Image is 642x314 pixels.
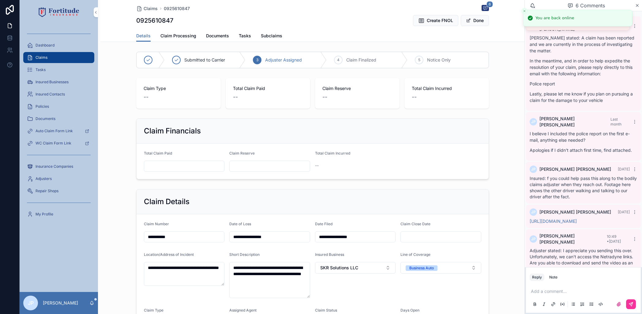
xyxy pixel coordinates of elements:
[23,52,94,63] a: Claims
[618,210,630,214] span: [DATE]
[530,274,544,281] button: Reply
[315,222,332,226] span: Date Filed
[607,234,621,244] span: 10:49 • [DATE]
[346,57,376,63] span: Claim Finalized
[160,30,196,43] a: Claim Processing
[36,80,69,84] span: Insured Businesses
[23,125,94,136] a: Auto Claim Form Link
[36,116,55,121] span: Documents
[23,77,94,88] a: Insured Businesses
[144,6,158,12] span: Claims
[206,30,229,43] a: Documents
[400,262,481,274] button: Select Button
[322,93,327,101] span: --
[531,210,536,215] span: JP
[261,33,282,39] span: Subclaims
[539,166,611,172] span: [PERSON_NAME] [PERSON_NAME]
[618,167,630,171] span: [DATE]
[36,104,49,109] span: Policies
[400,252,430,257] span: Line of Coverage
[23,40,94,51] a: Dashboard
[23,209,94,220] a: My Profile
[265,57,302,63] span: Adjuster Assigned
[36,92,65,97] span: Insured Contacts
[239,33,251,39] span: Tasks
[461,15,489,26] button: Done
[315,151,350,155] span: Total Claim Incurred
[36,189,58,193] span: Repair Shops
[36,43,54,48] span: Dashboard
[539,116,610,128] span: [PERSON_NAME] [PERSON_NAME]
[23,89,94,100] a: Insured Contacts
[530,58,637,77] p: In the meantime, and in order to help expedite the resolution of your claim, please reply directl...
[43,300,78,306] p: [PERSON_NAME]
[530,147,637,153] p: Apologies if I didn't attach first time, find attached.
[229,151,255,155] span: Claim Reserve
[36,141,71,146] span: WC Claim Form Link
[136,33,151,39] span: Details
[576,2,605,9] span: 6 Comments
[531,167,536,172] span: JP
[530,35,637,54] p: [PERSON_NAME] stated: A claim has been reported and we are currently in the process of investigat...
[23,185,94,196] a: Repair Shops
[315,308,337,312] span: Claim Status
[535,15,574,21] div: You are back online
[164,6,190,12] a: 0925610847
[531,119,536,124] span: JP
[315,252,344,257] span: Insured Business
[23,138,94,149] a: WC Claim Form Link
[320,265,358,271] span: SKR Solutions LLC
[400,222,430,226] span: Claim Close Date
[531,237,536,241] span: JP
[413,15,458,26] button: Create FNOL
[144,197,190,207] h2: Claim Details
[530,80,637,87] p: Police report
[233,85,303,92] span: Total Claim Paid
[144,126,201,136] h2: Claim Financials
[36,176,52,181] span: Adjusters
[184,57,225,63] span: Submitted to Carrier
[610,117,621,126] span: Last month
[239,30,251,43] a: Tasks
[482,5,489,12] button: 6
[136,6,158,12] a: Claims
[36,164,73,169] span: Insurance Companies
[39,7,79,17] img: App logo
[539,233,607,245] span: [PERSON_NAME] [PERSON_NAME]
[36,129,73,133] span: Auto Claim Form Link
[412,85,482,92] span: Total Claim Incurred
[315,262,396,274] button: Select Button
[412,93,417,101] span: --
[521,8,527,14] button: Close toast
[23,161,94,172] a: Insurance Companies
[233,93,238,101] span: --
[23,101,94,112] a: Policies
[23,113,94,124] a: Documents
[160,33,196,39] span: Claim Processing
[144,222,169,226] span: Claim Number
[20,24,98,228] div: scrollable content
[23,64,94,75] a: Tasks
[530,91,637,103] p: Lastly, please let me know if you plan on pursuing a claim for the damage to your vehicle
[229,308,257,312] span: Assigned Agent
[23,173,94,184] a: Adjusters
[427,57,451,63] span: Notice Only
[549,275,558,280] div: Note
[409,265,434,271] div: Business Auto
[530,130,637,143] p: I believe I included the police report on the first e-mail, anything else needed?
[547,274,560,281] button: Note
[136,16,173,25] h1: 0925610847
[418,58,420,62] span: 5
[530,219,577,224] a: [URL][DOMAIN_NAME]
[261,30,282,43] a: Subclaims
[36,212,53,217] span: My Profile
[400,308,419,312] span: Days Open
[144,252,194,257] span: Location/Address of Incident
[530,176,637,199] span: Insured: f you could help pass this along to the bodily claims adjuster when they reach out. Foot...
[144,93,148,101] span: --
[36,67,46,72] span: Tasks
[530,248,636,296] span: Adjuster stated: I appreciate you sending this over. Unfortunately, we can't access the Netradyne...
[229,252,260,257] span: Short Description
[322,85,392,92] span: Claim Reserve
